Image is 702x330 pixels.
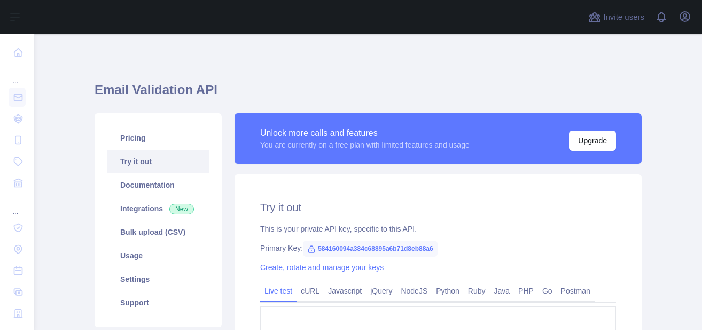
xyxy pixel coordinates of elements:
[557,282,595,300] a: Postman
[260,224,616,234] div: This is your private API key, specific to this API.
[297,282,324,300] a: cURL
[260,200,616,215] h2: Try it out
[260,263,384,272] a: Create, rotate and manage your keys
[514,282,538,300] a: PHP
[432,282,464,300] a: Python
[303,241,438,257] span: 584160094a384c68895a6b71d8eb88a6
[9,64,26,86] div: ...
[107,197,209,220] a: Integrations New
[107,291,209,314] a: Support
[569,131,616,151] button: Upgrade
[107,267,209,291] a: Settings
[260,243,616,254] div: Primary Key:
[107,173,209,197] a: Documentation
[107,150,209,173] a: Try it out
[169,204,194,214] span: New
[260,127,470,140] div: Unlock more calls and features
[464,282,490,300] a: Ruby
[107,220,209,244] a: Bulk upload (CSV)
[9,195,26,216] div: ...
[366,282,396,300] a: jQuery
[260,140,470,150] div: You are currently on a free plan with limited features and usage
[603,11,644,24] span: Invite users
[107,126,209,150] a: Pricing
[586,9,646,26] button: Invite users
[538,282,557,300] a: Go
[107,244,209,267] a: Usage
[490,282,514,300] a: Java
[260,282,297,300] a: Live test
[324,282,366,300] a: Javascript
[396,282,432,300] a: NodeJS
[95,81,642,107] h1: Email Validation API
